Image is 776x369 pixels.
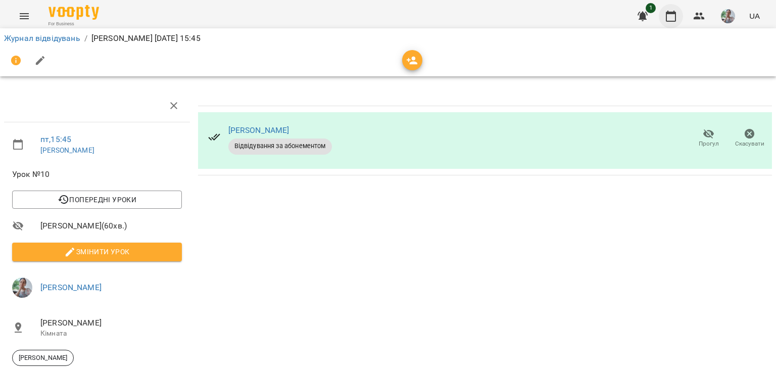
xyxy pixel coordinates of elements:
p: Кімната [40,329,182,339]
a: [PERSON_NAME] [228,125,289,135]
button: Menu [12,4,36,28]
span: UA [749,11,760,21]
button: Прогул [688,124,729,153]
span: [PERSON_NAME] ( 60 хв. ) [40,220,182,232]
span: Відвідування за абонементом [228,142,332,151]
span: Попередні уроки [20,194,174,206]
img: d973d3a1289a12698849ef99f9b05a25.jpg [721,9,735,23]
a: пт , 15:45 [40,134,71,144]
div: [PERSON_NAME] [12,350,74,366]
a: [PERSON_NAME] [40,146,94,154]
img: d973d3a1289a12698849ef99f9b05a25.jpg [12,278,32,298]
li: / [84,32,87,44]
span: Прогул [699,140,719,148]
button: UA [745,7,764,25]
p: [PERSON_NAME] [DATE] 15:45 [91,32,201,44]
img: Voopty Logo [48,5,99,20]
span: For Business [48,21,99,27]
button: Змінити урок [12,243,182,261]
button: Попередні уроки [12,191,182,209]
span: [PERSON_NAME] [13,353,73,362]
span: Змінити урок [20,246,174,258]
button: Скасувати [729,124,770,153]
span: Скасувати [735,140,764,148]
span: [PERSON_NAME] [40,317,182,329]
a: [PERSON_NAME] [40,283,102,292]
nav: breadcrumb [4,32,772,44]
a: Журнал відвідувань [4,33,80,43]
span: Урок №10 [12,168,182,180]
span: 1 [646,3,656,13]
